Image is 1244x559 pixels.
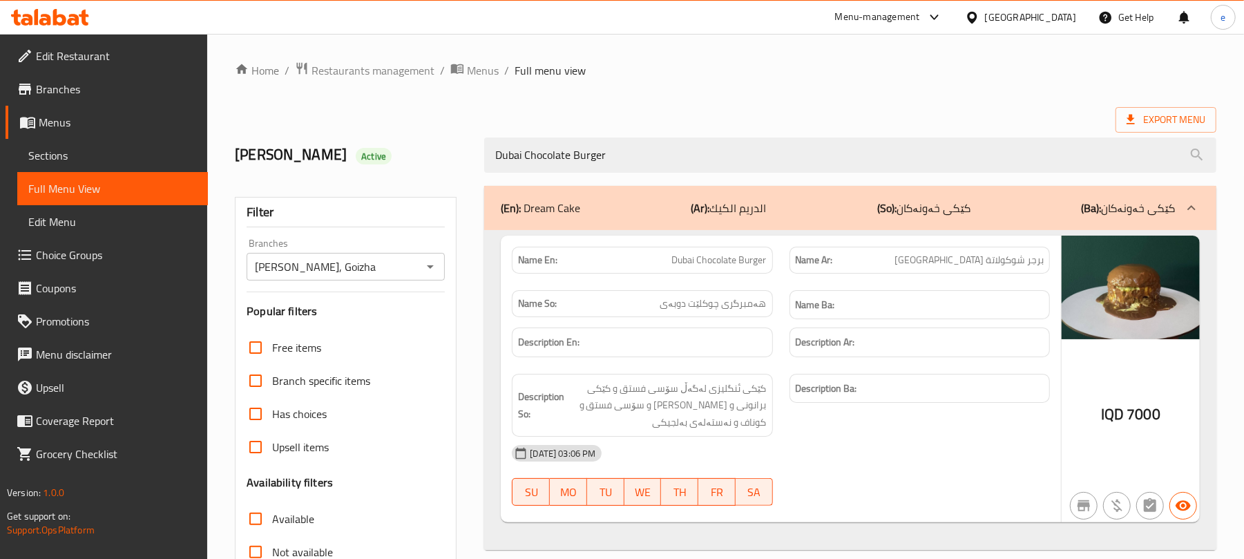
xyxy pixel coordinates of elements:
[36,280,197,296] span: Coupons
[17,139,208,172] a: Sections
[17,172,208,205] a: Full Menu View
[1127,401,1160,428] span: 7000
[6,404,208,437] a: Coverage Report
[1103,492,1131,520] button: Purchased item
[39,114,197,131] span: Menus
[796,380,857,397] strong: Description Ba:
[6,39,208,73] a: Edit Restaurant
[877,200,970,216] p: کێکی خەونەکان
[6,437,208,471] a: Grocery Checklist
[484,138,1216,173] input: search
[624,478,662,506] button: WE
[440,62,445,79] li: /
[247,198,445,227] div: Filter
[6,305,208,338] a: Promotions
[567,380,766,431] span: کێکی ئنگلیزی لەگەڵ سۆسی فستق و کێکی برانونی و موسی فستق و سۆسی فستق و کوناف و نەستەلەی بەلجیکی
[6,272,208,305] a: Coupons
[28,180,197,197] span: Full Menu View
[587,478,624,506] button: TU
[247,475,333,491] h3: Availability filters
[796,253,833,267] strong: Name Ar:
[1136,492,1164,520] button: Not has choices
[877,198,897,218] b: (So):
[450,61,499,79] a: Menus
[1169,492,1197,520] button: Available
[835,9,920,26] div: Menu-management
[247,303,445,319] h3: Popular filters
[235,61,1216,79] nav: breadcrumb
[356,150,392,163] span: Active
[518,388,564,422] strong: Description So:
[1070,492,1098,520] button: Not branch specific item
[672,253,767,267] span: Dubai Chocolate Burger
[518,482,544,502] span: SU
[630,482,656,502] span: WE
[796,296,835,314] strong: Name Ba:
[1127,111,1205,129] span: Export Menu
[36,446,197,462] span: Grocery Checklist
[36,48,197,64] span: Edit Restaurant
[312,62,434,79] span: Restaurants management
[421,257,440,276] button: Open
[796,334,855,351] strong: Description Ar:
[235,62,279,79] a: Home
[1116,107,1216,133] span: Export Menu
[501,198,521,218] b: (En):
[6,238,208,272] a: Choice Groups
[484,186,1216,230] div: (En): Dream Cake(Ar):الدريم الكيك(So):کێکی خەونەکان(Ba):کێکی خەونەکان
[6,73,208,106] a: Branches
[550,478,587,506] button: MO
[691,198,710,218] b: (Ar):
[295,61,434,79] a: Restaurants management
[1101,401,1124,428] span: IQD
[28,147,197,164] span: Sections
[6,106,208,139] a: Menus
[504,62,509,79] li: /
[518,253,557,267] strong: Name En:
[524,447,601,460] span: [DATE] 03:06 PM
[285,62,289,79] li: /
[28,214,197,230] span: Edit Menu
[691,200,767,216] p: الدريم الكيك
[593,482,619,502] span: TU
[356,148,392,164] div: Active
[741,482,767,502] span: SA
[661,478,698,506] button: TH
[736,478,773,506] button: SA
[515,62,586,79] span: Full menu view
[467,62,499,79] span: Menus
[36,247,197,263] span: Choice Groups
[17,205,208,238] a: Edit Menu
[36,379,197,396] span: Upsell
[43,484,64,502] span: 1.0.0
[518,296,557,311] strong: Name So:
[1081,198,1101,218] b: (Ba):
[7,521,95,539] a: Support.OpsPlatform
[512,478,550,506] button: SU
[7,507,70,525] span: Get support on:
[704,482,730,502] span: FR
[660,296,767,311] span: هەمبرگری چوکلێت دوبەی
[272,372,370,389] span: Branch specific items
[501,200,580,216] p: Dream Cake
[7,484,41,502] span: Version:
[272,339,321,356] span: Free items
[518,334,580,351] strong: Description En:
[1081,200,1175,216] p: کێکی خەونەکان
[235,144,468,165] h2: [PERSON_NAME]
[667,482,693,502] span: TH
[272,511,314,527] span: Available
[36,346,197,363] span: Menu disclaimer
[272,406,327,422] span: Has choices
[1221,10,1225,25] span: e
[36,413,197,429] span: Coverage Report
[985,10,1076,25] div: [GEOGRAPHIC_DATA]
[6,338,208,371] a: Menu disclaimer
[6,371,208,404] a: Upsell
[555,482,582,502] span: MO
[1062,236,1200,339] img: mmw_638929407856993412
[36,313,197,330] span: Promotions
[36,81,197,97] span: Branches
[698,478,736,506] button: FR
[272,439,329,455] span: Upsell items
